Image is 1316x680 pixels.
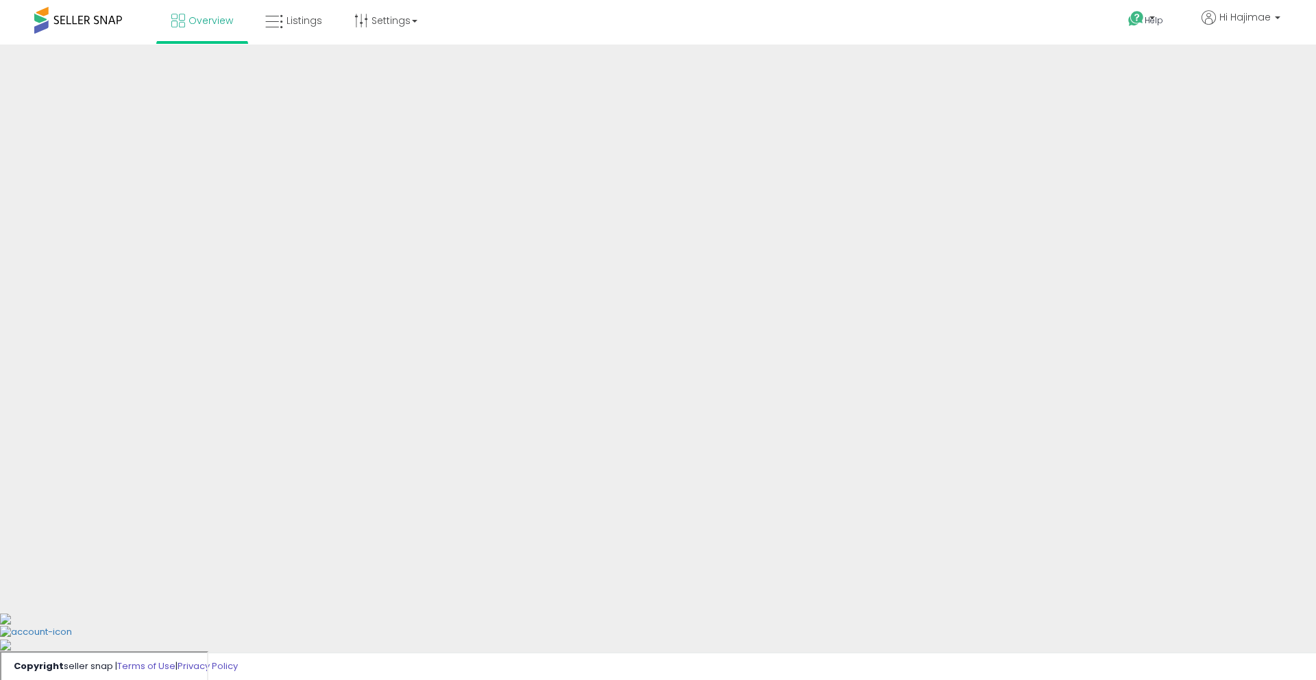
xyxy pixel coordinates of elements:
[188,14,233,27] span: Overview
[287,14,322,27] span: Listings
[1145,14,1163,26] span: Help
[1128,10,1145,27] i: Get Help
[1219,10,1271,24] span: Hi Hajimae
[1202,10,1280,41] a: Hi Hajimae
